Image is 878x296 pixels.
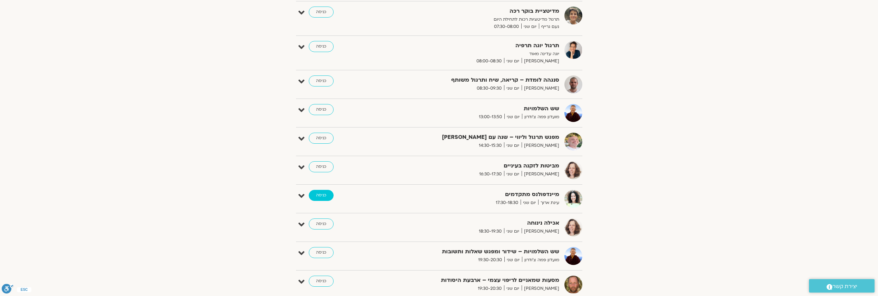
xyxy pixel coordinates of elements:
[539,23,559,30] span: נעם גרייף
[475,285,504,292] span: 19:30-20:30
[390,16,559,23] p: תרגול מדיטציות רכות לתחילת היום
[504,228,522,235] span: יום שני
[504,171,522,178] span: יום שני
[504,58,522,65] span: יום שני
[390,190,559,199] strong: מיינדפולנס מתקדמים
[390,133,559,142] strong: מפגש תרגול וליווי – שנה עם [PERSON_NAME]
[809,279,875,293] a: יצירת קשר
[390,75,559,85] strong: סנגהה לומדת – קריאה, שיח ותרגול משותף
[309,247,334,258] a: כניסה
[521,23,539,30] span: יום שני
[504,256,522,264] span: יום שני
[476,113,504,121] span: 13:00-13:50
[538,199,559,206] span: עינת ארוך
[309,75,334,86] a: כניסה
[474,58,504,65] span: 08:00-08:30
[309,104,334,115] a: כניסה
[522,58,559,65] span: [PERSON_NAME]
[492,23,521,30] span: 07:30-08:00
[309,133,334,144] a: כניסה
[476,256,504,264] span: 19:30-20:30
[474,85,504,92] span: 08:30-09:30
[390,50,559,58] p: יוגה עדינה מאוד
[309,161,334,172] a: כניסה
[522,142,559,149] span: [PERSON_NAME]
[476,228,504,235] span: 18:30-19:30
[309,276,334,287] a: כניסה
[390,161,559,171] strong: מביטות לזקנה בעיניים
[522,256,559,264] span: מועדון פמה צ'ודרון
[390,7,559,16] strong: מדיטציית בוקר רכה
[522,285,559,292] span: [PERSON_NAME]
[521,199,538,206] span: יום שני
[390,247,559,256] strong: שש השלמויות – שידור ומפגש שאלות ותשובות
[522,85,559,92] span: [PERSON_NAME]
[476,142,504,149] span: 14:30-15:30
[522,113,559,121] span: מועדון פמה צ'ודרון
[390,218,559,228] strong: אכילה נינוחה
[309,218,334,229] a: כניסה
[504,113,522,121] span: יום שני
[390,41,559,50] strong: תרגול יוגה תרפיה
[309,41,334,52] a: כניסה
[504,85,522,92] span: יום שני
[522,228,559,235] span: [PERSON_NAME]
[522,171,559,178] span: [PERSON_NAME]
[504,142,522,149] span: יום שני
[477,171,504,178] span: 16:30-17:30
[504,285,522,292] span: יום שני
[832,282,857,291] span: יצירת קשר
[390,276,559,285] strong: מסעות שמאניים לריפוי עצמי – ארבעת היסודות
[309,7,334,18] a: כניסה
[309,190,334,201] a: כניסה
[493,199,521,206] span: 17:30-18:30
[390,104,559,113] strong: שש השלמויות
